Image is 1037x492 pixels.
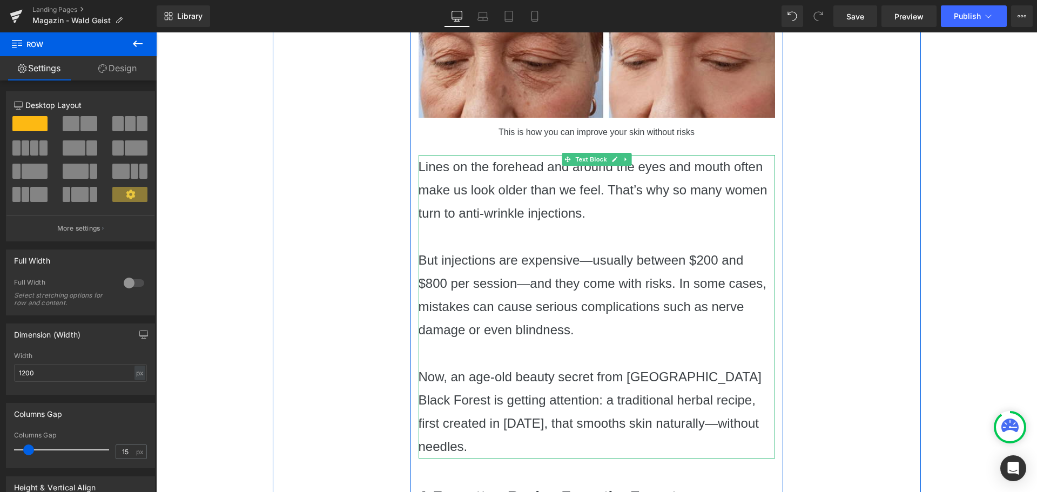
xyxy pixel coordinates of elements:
[11,32,119,56] span: Row
[6,215,154,241] button: More settings
[262,93,619,106] div: This is how you can improve your skin without risks
[32,16,111,25] span: Magazin - Wald Geist
[522,5,548,27] a: Mobile
[1000,455,1026,481] div: Open Intercom Messenger
[807,5,829,27] button: Redo
[846,11,864,22] span: Save
[134,366,145,380] div: px
[894,11,924,22] span: Preview
[262,333,619,426] p: Now, an age-old beauty secret from [GEOGRAPHIC_DATA] Black Forest is getting attention: a traditi...
[444,5,470,27] a: Desktop
[782,5,803,27] button: Undo
[262,216,619,309] p: But injections are expensive—usually between $200 and $800 per session—and they come with risks. ...
[941,5,1007,27] button: Publish
[157,5,210,27] a: New Library
[14,477,96,492] div: Height & Vertical Align
[14,352,147,360] div: Width
[881,5,937,27] a: Preview
[470,5,496,27] a: Laptop
[14,250,50,265] div: Full Width
[136,448,145,455] span: px
[1011,5,1033,27] button: More
[262,456,521,473] b: A Forgotten Recipe From the Forest
[57,224,100,233] p: More settings
[78,56,157,80] a: Design
[262,123,619,193] p: Lines on the forehead and around the eyes and mouth often make us look older than we feel. That’s...
[14,403,62,419] div: Columns Gap
[177,11,203,21] span: Library
[954,12,981,21] span: Publish
[32,5,157,14] a: Landing Pages
[14,292,111,307] div: Select stretching options for row and content.
[464,120,475,133] a: Expand / Collapse
[14,432,147,439] div: Columns Gap
[14,99,147,111] p: Desktop Layout
[14,278,113,289] div: Full Width
[14,324,80,339] div: Dimension (Width)
[417,120,453,133] span: Text Block
[14,364,147,382] input: auto
[496,5,522,27] a: Tablet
